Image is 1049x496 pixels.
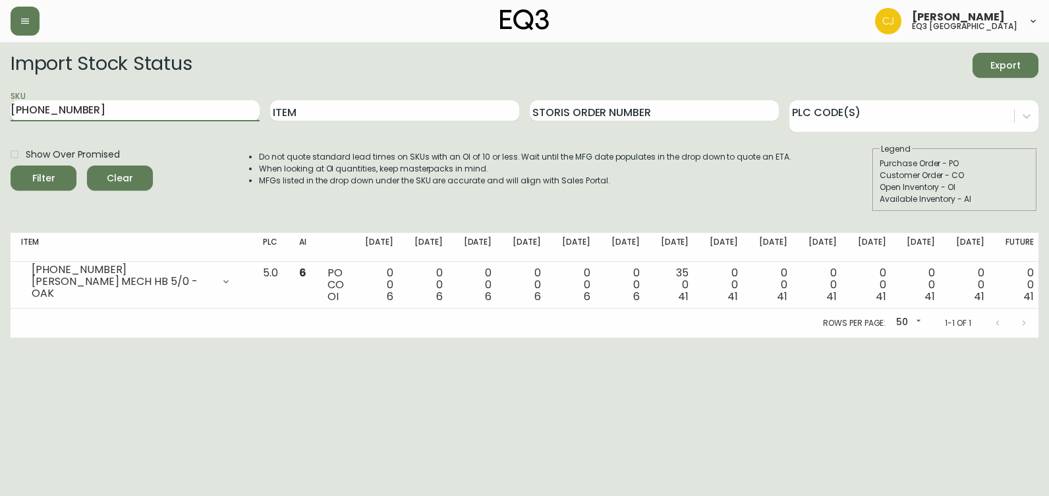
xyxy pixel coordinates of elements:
[727,289,738,304] span: 41
[808,267,837,303] div: 0 0
[759,267,787,303] div: 0 0
[11,166,76,191] button: Filter
[453,233,503,262] th: [DATE]
[32,264,213,276] div: [PHONE_NUMBER]
[32,170,55,187] div: Filter
[826,289,837,304] span: 41
[87,166,153,191] button: Clear
[710,267,738,303] div: 0 0
[945,317,971,329] p: 1-1 of 1
[946,233,995,262] th: [DATE]
[365,267,393,303] div: 0 0
[32,276,213,299] div: [PERSON_NAME] MECH HB 5/0 - OAK
[404,233,453,262] th: [DATE]
[259,163,791,175] li: When looking at OI quantities, keep masterpacks in mind.
[354,233,404,262] th: [DATE]
[880,193,1030,205] div: Available Inventory - AI
[956,267,984,303] div: 0 0
[289,233,317,262] th: AI
[485,289,492,304] span: 6
[259,151,791,163] li: Do not quote standard lead times on SKUs with an OI of 10 or less. Wait until the MFG date popula...
[847,233,897,262] th: [DATE]
[896,233,946,262] th: [DATE]
[11,53,192,78] h2: Import Stock Status
[777,289,787,304] span: 41
[858,267,886,303] div: 0 0
[601,233,650,262] th: [DATE]
[661,267,689,303] div: 35 0
[21,267,242,296] div: [PHONE_NUMBER][PERSON_NAME] MECH HB 5/0 - OAK
[699,233,749,262] th: [DATE]
[912,12,1005,22] span: [PERSON_NAME]
[611,267,640,303] div: 0 0
[552,233,601,262] th: [DATE]
[98,170,142,187] span: Clear
[26,148,120,162] span: Show Over Promised
[1006,267,1034,303] div: 0 0
[880,143,912,155] legend: Legend
[1023,289,1034,304] span: 41
[464,267,492,303] div: 0 0
[912,22,1017,30] h5: eq3 [GEOGRAPHIC_DATA]
[584,289,590,304] span: 6
[983,57,1028,74] span: Export
[327,267,344,303] div: PO CO
[973,53,1038,78] button: Export
[513,267,541,303] div: 0 0
[876,289,886,304] span: 41
[995,233,1044,262] th: Future
[650,233,700,262] th: [DATE]
[436,289,443,304] span: 6
[299,265,306,280] span: 6
[500,9,549,30] img: logo
[678,289,689,304] span: 41
[798,233,847,262] th: [DATE]
[974,289,984,304] span: 41
[562,267,590,303] div: 0 0
[252,233,289,262] th: PLC
[11,233,252,262] th: Item
[875,8,901,34] img: 7836c8950ad67d536e8437018b5c2533
[327,289,339,304] span: OI
[880,158,1030,170] div: Purchase Order - PO
[891,312,924,334] div: 50
[414,267,443,303] div: 0 0
[502,233,552,262] th: [DATE]
[880,170,1030,181] div: Customer Order - CO
[252,262,289,309] td: 5.0
[924,289,935,304] span: 41
[387,289,393,304] span: 6
[633,289,640,304] span: 6
[880,181,1030,193] div: Open Inventory - OI
[749,233,798,262] th: [DATE]
[907,267,935,303] div: 0 0
[259,175,791,187] li: MFGs listed in the drop down under the SKU are accurate and will align with Sales Portal.
[823,317,886,329] p: Rows per page:
[534,289,541,304] span: 6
